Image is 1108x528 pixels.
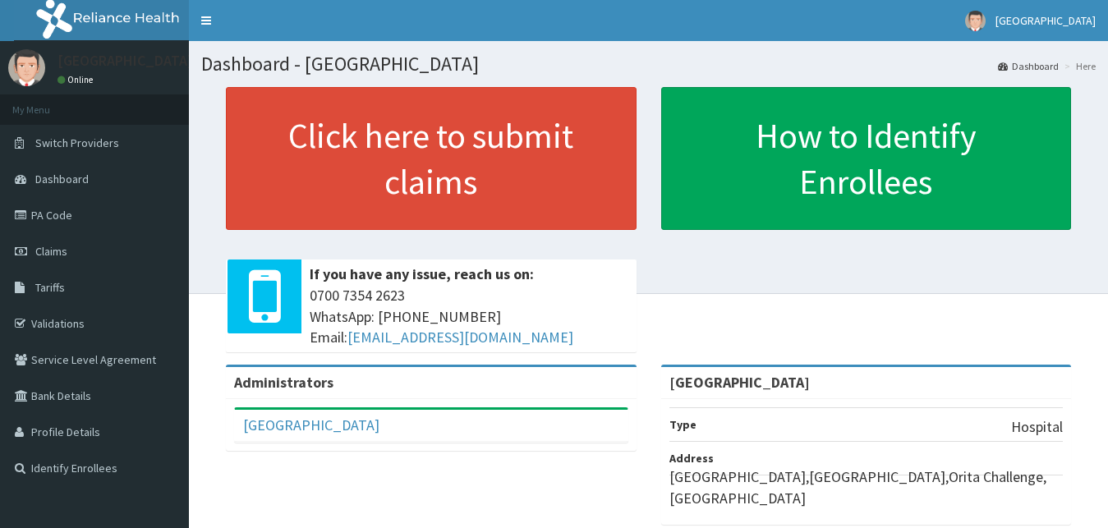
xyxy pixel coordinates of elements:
[35,135,119,150] span: Switch Providers
[1060,59,1096,73] li: Here
[661,87,1072,230] a: How to Identify Enrollees
[669,373,810,392] strong: [GEOGRAPHIC_DATA]
[243,416,379,434] a: [GEOGRAPHIC_DATA]
[995,13,1096,28] span: [GEOGRAPHIC_DATA]
[310,264,534,283] b: If you have any issue, reach us on:
[35,244,67,259] span: Claims
[669,417,697,432] b: Type
[965,11,986,31] img: User Image
[1011,416,1063,438] p: Hospital
[35,172,89,186] span: Dashboard
[669,451,714,466] b: Address
[234,373,333,392] b: Administrators
[8,49,45,86] img: User Image
[35,280,65,295] span: Tariffs
[57,53,193,68] p: [GEOGRAPHIC_DATA]
[310,285,628,348] span: 0700 7354 2623 WhatsApp: [PHONE_NUMBER] Email:
[226,87,637,230] a: Click here to submit claims
[669,466,1064,508] p: [GEOGRAPHIC_DATA],[GEOGRAPHIC_DATA],Orita Challenge, [GEOGRAPHIC_DATA]
[57,74,97,85] a: Online
[201,53,1096,75] h1: Dashboard - [GEOGRAPHIC_DATA]
[347,328,573,347] a: [EMAIL_ADDRESS][DOMAIN_NAME]
[998,59,1059,73] a: Dashboard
